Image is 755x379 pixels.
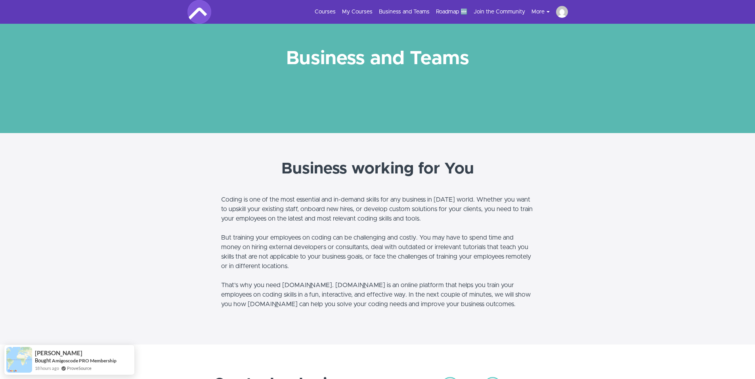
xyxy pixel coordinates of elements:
[342,8,373,16] a: My Courses
[221,195,534,309] p: Coding is one of the most essential and in-demand skills for any business in [DATE] world. Whethe...
[67,365,92,371] a: ProveSource
[436,8,467,16] a: Roadmap 🆕
[286,49,469,68] strong: Business and Teams
[6,347,32,373] img: provesource social proof notification image
[35,365,59,371] span: 18 hours ago
[35,357,51,364] span: Bought
[556,6,568,18] img: puchit2576@gmail.com
[531,8,556,16] button: More
[379,8,430,16] a: Business and Teams
[35,350,82,356] span: [PERSON_NAME]
[315,8,336,16] a: Courses
[474,8,525,16] a: Join the Community
[281,161,474,177] strong: Business working for You
[52,358,117,364] a: Amigoscode PRO Membership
